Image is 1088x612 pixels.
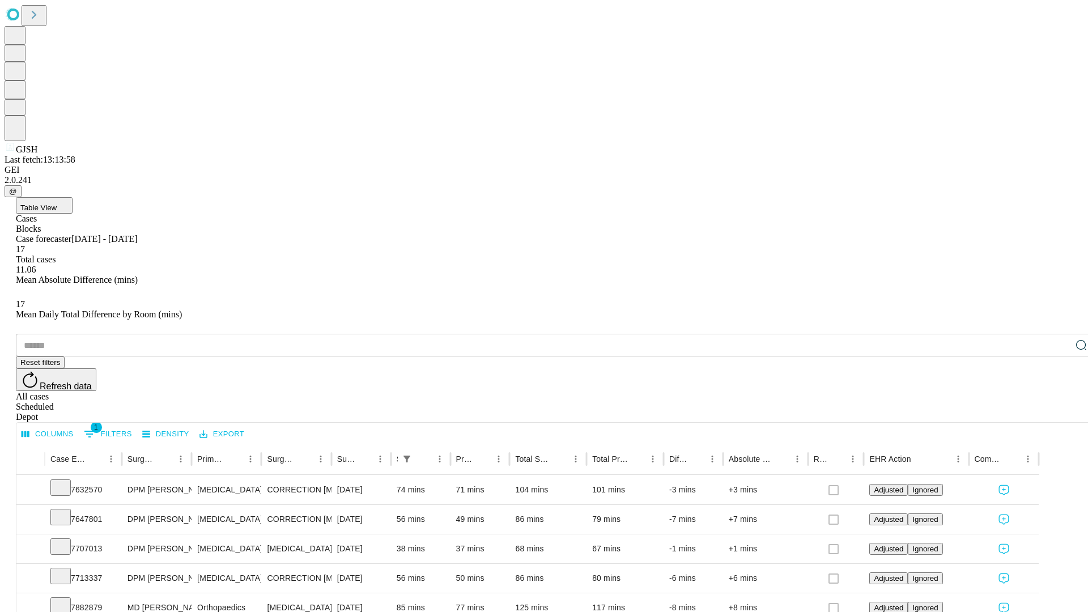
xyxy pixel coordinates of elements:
div: Predicted In Room Duration [456,454,474,464]
button: Expand [22,569,39,589]
div: Absolute Difference [729,454,772,464]
span: [DATE] - [DATE] [71,234,137,244]
div: [MEDICAL_DATA] COMPLETE EXCISION 5TH [MEDICAL_DATA] HEAD [267,534,325,563]
span: Ignored [912,486,938,494]
div: [DATE] [337,564,385,593]
button: Sort [773,451,789,467]
div: 86 mins [515,564,581,593]
span: @ [9,187,17,195]
button: Sort [356,451,372,467]
div: -3 mins [669,475,717,504]
button: Menu [243,451,258,467]
div: 80 mins [592,564,658,593]
button: @ [5,185,22,197]
button: Reset filters [16,356,65,368]
div: 1 active filter [399,451,415,467]
div: 86 mins [515,505,581,534]
span: 17 [16,244,25,254]
div: Difference [669,454,687,464]
button: Menu [789,451,805,467]
button: Ignored [908,572,942,584]
div: DPM [PERSON_NAME] [PERSON_NAME] [127,505,186,534]
div: Surgery Name [267,454,295,464]
span: Adjusted [874,603,903,612]
div: CORRECTION [MEDICAL_DATA], [MEDICAL_DATA] [MEDICAL_DATA] [267,475,325,504]
div: 56 mins [397,505,445,534]
div: 50 mins [456,564,504,593]
div: Comments [975,454,1003,464]
div: [MEDICAL_DATA] [197,475,256,504]
div: +6 mins [729,564,802,593]
span: Adjusted [874,545,903,553]
div: Resolved in EHR [814,454,828,464]
span: 17 [16,299,25,309]
div: CORRECTION [MEDICAL_DATA], RESECTION [MEDICAL_DATA] BASE [267,505,325,534]
div: 7632570 [50,475,116,504]
div: [DATE] [337,534,385,563]
button: Sort [829,451,845,467]
span: Ignored [912,545,938,553]
span: Case forecaster [16,234,71,244]
div: 71 mins [456,475,504,504]
button: Sort [87,451,103,467]
div: [MEDICAL_DATA] [197,534,256,563]
button: Table View [16,197,73,214]
button: Menu [845,451,861,467]
button: Menu [103,451,119,467]
div: DPM [PERSON_NAME] [PERSON_NAME] [127,534,186,563]
span: Mean Daily Total Difference by Room (mins) [16,309,182,319]
div: 104 mins [515,475,581,504]
span: Mean Absolute Difference (mins) [16,275,138,284]
span: Ignored [912,515,938,524]
div: 68 mins [515,534,581,563]
div: [MEDICAL_DATA] [197,564,256,593]
button: Sort [157,451,173,467]
span: Adjusted [874,574,903,583]
div: [DATE] [337,505,385,534]
div: 79 mins [592,505,658,534]
button: Ignored [908,513,942,525]
span: 1 [91,422,102,433]
button: Menu [704,451,720,467]
button: Show filters [399,451,415,467]
button: Adjusted [869,543,908,555]
div: -1 mins [669,534,717,563]
button: Menu [372,451,388,467]
button: Sort [688,451,704,467]
button: Sort [416,451,432,467]
button: Sort [912,451,928,467]
button: Sort [297,451,313,467]
button: Select columns [19,426,76,443]
span: Last fetch: 13:13:58 [5,155,75,164]
button: Adjusted [869,513,908,525]
div: GEI [5,165,1083,175]
button: Show filters [81,425,135,443]
div: Surgeon Name [127,454,156,464]
div: +1 mins [729,534,802,563]
div: Scheduled In Room Duration [397,454,398,464]
div: 49 mins [456,505,504,534]
button: Menu [432,451,448,467]
button: Sort [1004,451,1020,467]
span: Table View [20,203,57,212]
div: CORRECTION [MEDICAL_DATA], RESECTION [MEDICAL_DATA] BASE [267,564,325,593]
div: EHR Action [869,454,911,464]
div: 67 mins [592,534,658,563]
div: Total Predicted Duration [592,454,628,464]
div: DPM [PERSON_NAME] [PERSON_NAME] [127,475,186,504]
span: Total cases [16,254,56,264]
span: GJSH [16,144,37,154]
button: Sort [629,451,645,467]
button: Menu [173,451,189,467]
div: Case Epic Id [50,454,86,464]
div: [MEDICAL_DATA] [197,505,256,534]
button: Refresh data [16,368,96,391]
span: Ignored [912,603,938,612]
button: Menu [313,451,329,467]
button: Menu [645,451,661,467]
div: [DATE] [337,475,385,504]
button: Sort [475,451,491,467]
button: Expand [22,481,39,500]
div: Surgery Date [337,454,355,464]
div: 38 mins [397,534,445,563]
